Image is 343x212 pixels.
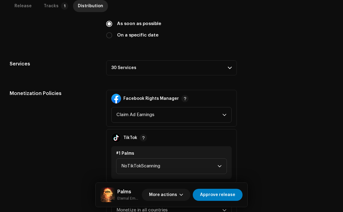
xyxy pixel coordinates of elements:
[117,21,161,27] label: As soon as possible
[117,188,139,195] h5: Palms
[116,107,222,122] span: Claim Ad Earnings
[149,189,177,201] span: More actions
[218,159,222,174] div: dropdown trigger
[117,32,158,39] label: On a specific date
[10,60,97,68] h5: Services
[123,96,179,101] strong: Facebook Rights Manager
[116,151,227,156] div: #1 Palms
[200,189,235,201] span: Approve release
[123,135,137,140] strong: TikTok
[10,90,97,97] h5: Monetization Policies
[193,189,243,201] button: Approve release
[142,189,190,201] button: More actions
[117,195,139,201] small: Palms
[222,107,227,122] div: dropdown trigger
[121,159,217,174] span: NoTikTokScanning
[106,60,237,75] p-accordion-header: 30 Services
[100,188,115,202] img: 6be11ad4-455b-4ca0-8b0c-daf719d33a8c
